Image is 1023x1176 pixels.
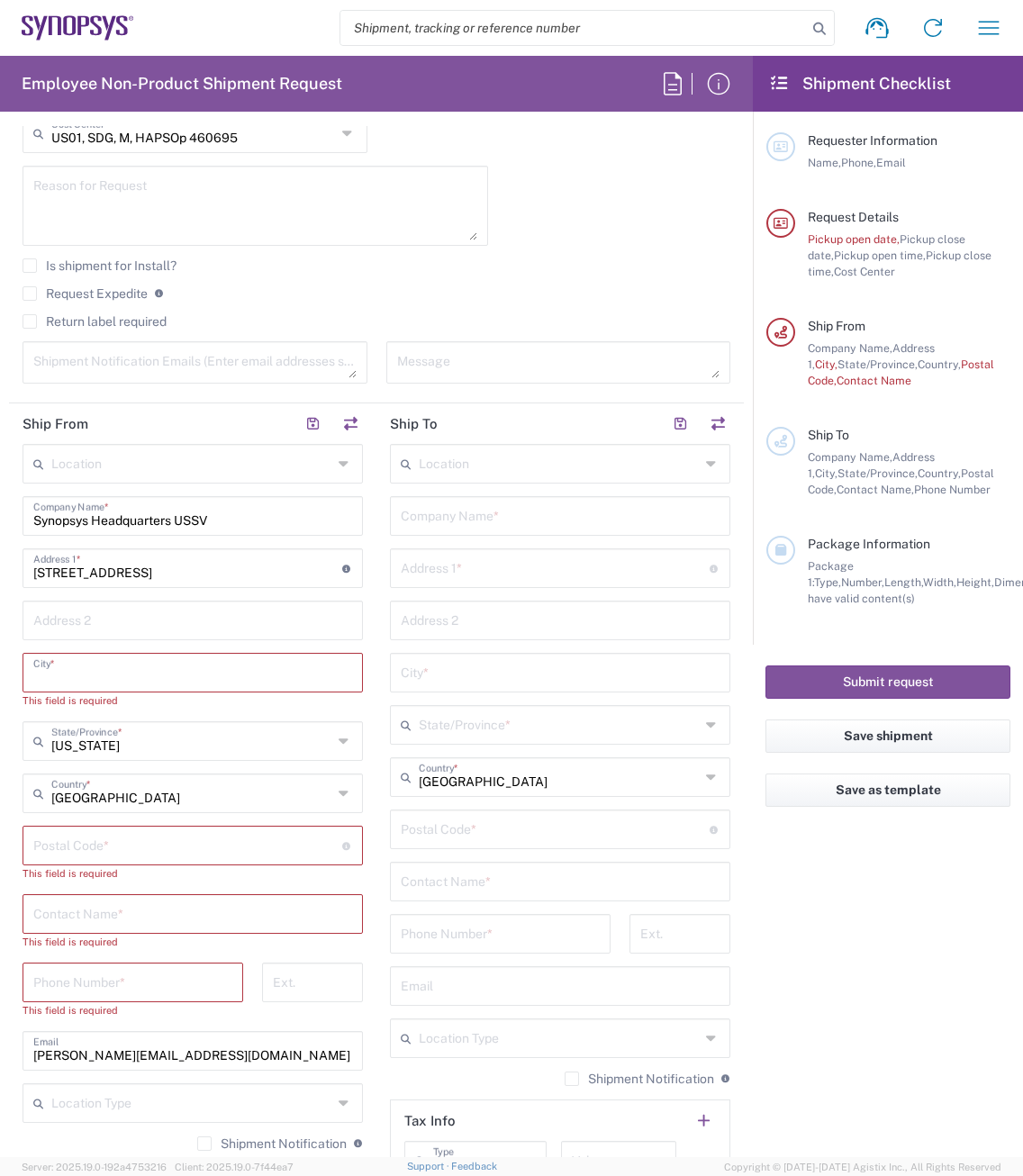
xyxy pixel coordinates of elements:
[765,665,1010,699] button: Submit request
[808,537,930,551] span: Package Information
[837,374,911,387] span: Contact Name
[914,483,991,496] span: Phone Number
[808,341,892,355] span: Company Name,
[23,415,88,433] h2: Ship From
[876,156,906,169] span: Email
[23,1002,243,1018] div: This field is required
[808,156,841,169] span: Name,
[340,11,807,45] input: Shipment, tracking or reference number
[834,265,895,278] span: Cost Center
[769,73,951,95] h2: Shipment Checklist
[23,865,363,882] div: This field is required
[918,466,961,480] span: Country,
[808,133,937,148] span: Requester Information
[565,1072,714,1086] label: Shipment Notification
[815,357,837,371] span: City,
[175,1162,294,1172] span: Client: 2025.19.0-7f44ea7
[451,1161,497,1171] a: Feedback
[22,73,342,95] h2: Employee Non-Product Shipment Request
[390,415,438,433] h2: Ship To
[404,1112,456,1130] h2: Tax Info
[23,286,148,301] label: Request Expedite
[23,692,363,709] div: This field is required
[808,319,865,333] span: Ship From
[23,934,363,950] div: This field is required
[808,450,892,464] span: Company Name,
[841,156,876,169] span: Phone,
[834,249,926,262] span: Pickup open time,
[956,575,994,589] span: Height,
[918,357,961,371] span: Country,
[837,483,914,496] span: Contact Name,
[808,559,854,589] span: Package 1:
[23,258,177,273] label: Is shipment for Install?
[815,466,837,480] span: City,
[884,575,923,589] span: Length,
[814,575,841,589] span: Type,
[765,773,1010,807] button: Save as template
[724,1159,1001,1175] span: Copyright © [DATE]-[DATE] Agistix Inc., All Rights Reserved
[808,210,899,224] span: Request Details
[197,1136,347,1151] label: Shipment Notification
[23,314,167,329] label: Return label required
[765,719,1010,753] button: Save shipment
[808,232,900,246] span: Pickup open date,
[407,1161,452,1171] a: Support
[923,575,956,589] span: Width,
[837,357,918,371] span: State/Province,
[808,428,849,442] span: Ship To
[22,1162,167,1172] span: Server: 2025.19.0-192a4753216
[837,466,918,480] span: State/Province,
[841,575,884,589] span: Number,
